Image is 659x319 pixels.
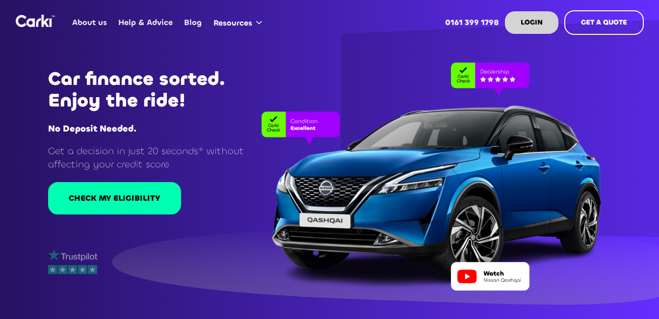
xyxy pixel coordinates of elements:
a: Blog [179,3,208,42]
img: trustpilot [48,249,97,261]
img: stars [48,265,97,274]
p: Get a decision in just 20 seconds* without affecting your credit score [48,144,268,171]
a: home [16,15,55,27]
h1: Car finance sorted. Enjoy the ride! [48,68,268,111]
strong: 0161 399 1798 [445,17,499,27]
a: CHECK MY ELIGIBILITY [48,182,181,214]
a: GET A QUOTE [564,10,644,35]
a: About us [67,3,113,42]
a: 0161 399 1798 [439,3,504,42]
div: Resources [208,4,272,41]
img: Logo [16,15,55,27]
a: Help & Advice [113,3,179,42]
strong: GET A QUOTE [581,18,627,27]
strong: No Deposit Needed. [48,123,136,134]
strong: LOGIN [521,18,543,27]
div: CHECK MY ELIGIBILITY [69,193,160,204]
a: LOGIN [505,11,558,34]
div: Resources [213,18,252,28]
